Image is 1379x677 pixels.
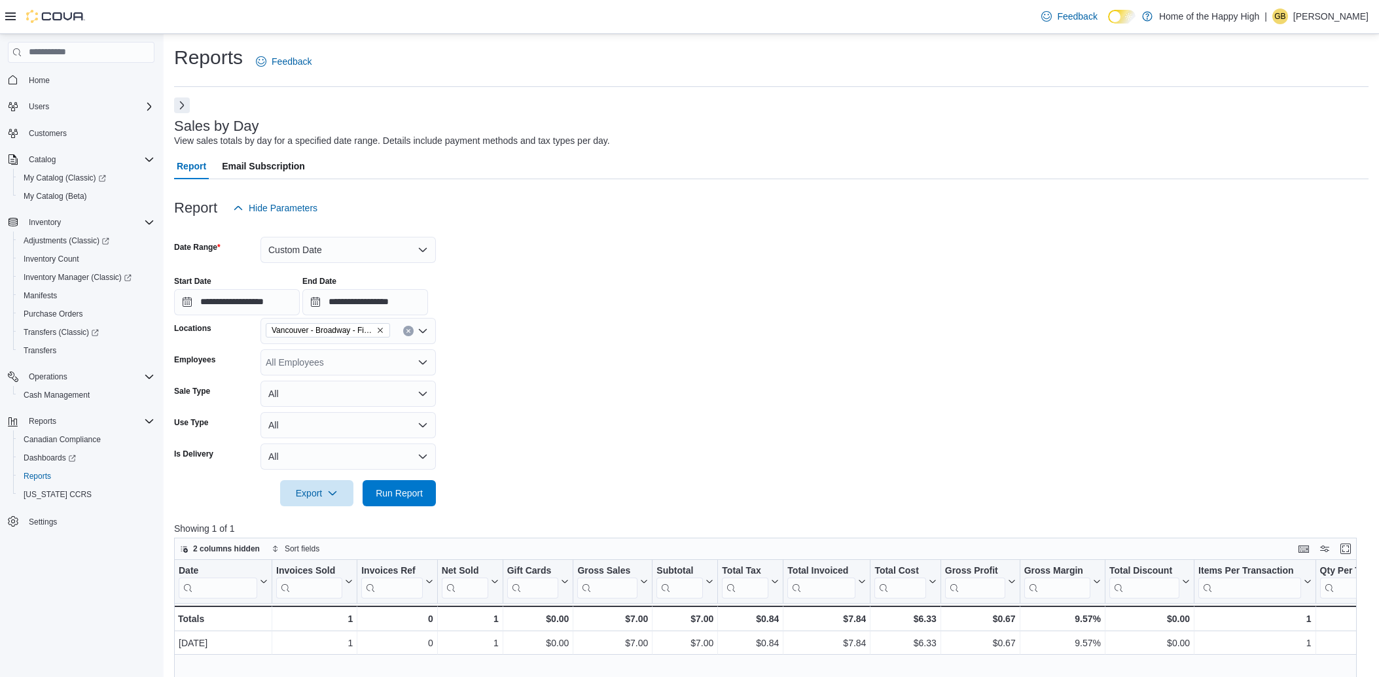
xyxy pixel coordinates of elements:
span: Operations [29,372,67,382]
div: Gross Margin [1024,564,1090,577]
div: Gross Profit [945,564,1005,577]
div: $7.00 [656,611,713,627]
span: Users [24,99,154,114]
span: Manifests [24,290,57,301]
span: Cash Management [18,387,154,403]
span: Export [288,480,346,506]
div: $0.67 [945,635,1016,651]
span: Email Subscription [222,153,305,179]
button: Gift Cards [507,564,569,598]
button: Canadian Compliance [13,430,160,449]
div: View sales totals by day for a specified date range. Details include payment methods and tax type... [174,134,610,148]
span: Reports [29,416,56,426]
button: Total Cost [874,564,936,598]
a: Inventory Manager (Classic) [18,269,137,285]
div: Invoices Ref [361,564,422,598]
button: Invoices Sold [276,564,353,598]
div: 0 [361,611,433,627]
div: Gross Margin [1024,564,1090,598]
div: $7.00 [577,611,648,627]
button: Total Discount [1109,564,1190,598]
div: Total Cost [874,564,925,577]
button: 2 columns hidden [175,541,265,557]
div: Invoices Ref [361,564,422,577]
span: Catalog [24,152,154,167]
span: Adjustments (Classic) [24,235,109,246]
a: Adjustments (Classic) [13,232,160,250]
a: Reports [18,468,56,484]
a: My Catalog (Classic) [13,169,160,187]
span: Settings [24,513,154,529]
p: Showing 1 of 1 [174,522,1369,535]
span: Dashboards [18,450,154,466]
a: Dashboards [18,450,81,466]
div: Net Sold [442,564,488,577]
div: $0.00 [507,635,569,651]
div: Total Cost [874,564,925,598]
span: Canadian Compliance [18,432,154,447]
span: My Catalog (Classic) [18,170,154,186]
a: Manifests [18,288,62,304]
button: Gross Profit [945,564,1016,598]
div: Giovanna Barros [1272,9,1288,24]
span: Customers [24,125,154,141]
button: Run Report [363,480,436,506]
a: [US_STATE] CCRS [18,487,97,502]
p: | [1264,9,1267,24]
span: Washington CCRS [18,487,154,502]
span: Dashboards [24,453,76,463]
span: 2 columns hidden [193,544,260,554]
label: End Date [302,276,336,286]
span: Purchase Orders [24,309,83,319]
input: Dark Mode [1108,10,1136,24]
button: Display options [1317,541,1333,557]
div: 1 [1198,611,1312,627]
span: Transfers (Classic) [24,327,99,338]
button: Hide Parameters [228,195,323,221]
input: Press the down key to open a popover containing a calendar. [302,289,428,315]
span: Transfers (Classic) [18,324,154,340]
nav: Complex example [8,65,154,565]
h3: Sales by Day [174,118,259,134]
button: Operations [3,368,160,386]
div: $0.84 [722,611,779,627]
div: Total Tax [722,564,768,577]
div: Items Per Transaction [1198,564,1301,577]
span: Inventory [24,215,154,230]
div: 1 [276,635,353,651]
div: Total Discount [1109,564,1179,577]
span: Vancouver - Broadway - Fire & Flower [272,324,374,337]
div: $7.84 [787,635,866,651]
div: $0.00 [507,611,569,627]
div: 9.57% [1024,635,1101,651]
span: Cash Management [24,390,90,400]
span: Transfers [24,345,56,356]
button: Users [24,99,54,114]
div: $7.00 [656,635,713,651]
button: Gross Sales [577,564,648,598]
div: Subtotal [656,564,703,577]
div: Gift Card Sales [507,564,559,598]
span: Users [29,101,49,112]
label: Use Type [174,417,208,428]
div: Gross Sales [577,564,637,577]
a: Customers [24,126,72,141]
span: Canadian Compliance [24,434,101,445]
button: All [260,412,436,438]
button: [US_STATE] CCRS [13,485,160,504]
button: Reports [13,467,160,485]
span: My Catalog (Classic) [24,173,106,183]
a: Inventory Manager (Classic) [13,268,160,286]
button: Cash Management [13,386,160,404]
div: Subtotal [656,564,703,598]
div: Total Discount [1109,564,1179,598]
span: Operations [24,369,154,385]
span: Purchase Orders [18,306,154,322]
div: 0 [361,635,433,651]
button: Inventory [3,213,160,232]
span: Manifests [18,288,154,304]
button: Next [174,97,190,113]
button: Transfers [13,341,160,360]
button: Items Per Transaction [1198,564,1312,598]
button: Total Tax [722,564,779,598]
